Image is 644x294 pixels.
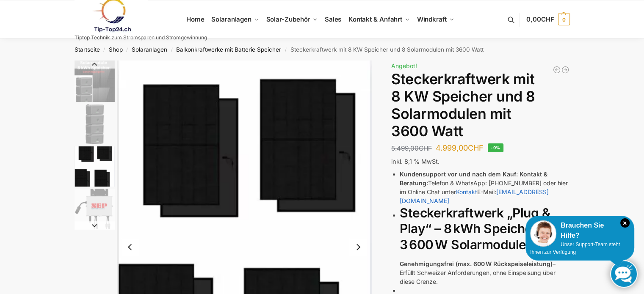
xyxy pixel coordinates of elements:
span: / [281,47,290,53]
strong: Kundensupport vor und nach dem Kauf: [400,170,518,178]
span: / [123,47,132,53]
span: Sales [325,15,342,23]
strong: Kontakt & Beratung: [400,170,547,187]
span: CHF [468,143,484,152]
span: CHF [541,15,554,23]
a: Flexible Solarpanels (2×120 W) & SolarLaderegler [553,66,561,74]
button: Next slide [75,221,115,230]
a: Solar-Zubehör [263,0,321,38]
img: Balkonkraftwerk mit 3600 Watt [75,104,115,144]
span: CHF [419,144,432,152]
span: / [100,47,109,53]
a: Kontakt & Anfahrt [345,0,413,38]
img: 6 Module bificiaL [75,146,115,187]
li: 4 / 4 [72,187,115,230]
h1: Steckerkraftwerk mit 8 KW Speicher und 8 Solarmodulen mit 3600 Watt [391,71,569,140]
a: [EMAIL_ADDRESS][DOMAIN_NAME] [400,188,549,204]
li: 2 / 4 [72,103,115,145]
a: 0,00CHF 0 [526,7,569,32]
nav: Breadcrumb [59,38,585,60]
button: Previous slide [121,238,139,256]
img: Customer service [530,220,556,247]
span: Unser Support-Team steht Ihnen zur Verfügung [530,242,620,255]
a: Solaranlagen [208,0,263,38]
p: Tiptop Technik zum Stromsparen und Stromgewinnung [75,35,207,40]
a: Balkonkraftwerke mit Batterie Speicher [176,46,281,53]
li: 3 / 4 [72,145,115,187]
span: Kontakt & Anfahrt [348,15,402,23]
h2: Steckerkraftwerk „Plug & Play“ – 8 kWh Speicher, 3 600 W Solarmodule [400,205,569,253]
bdi: 4.999,00 [436,143,484,152]
img: NEP_800 [75,189,115,229]
a: Kontakt [456,188,477,195]
img: 8kw-3600-watt-Collage.jpg [75,60,115,102]
span: 0,00 [526,15,554,23]
a: Startseite [75,46,100,53]
strong: Genehmigungsfrei (max. 600 W Rückspeiseleistung) [400,260,553,267]
span: Solar-Zubehör [266,15,310,23]
p: – Erfüllt Schweizer Anforderungen, ohne Einspeisung über diese Grenze. [400,259,569,286]
a: Sales [321,0,345,38]
button: Next slide [349,238,367,256]
i: Schließen [620,218,630,228]
a: Solaranlagen [132,46,167,53]
li: Telefon & WhatsApp: [PHONE_NUMBER] oder hier im Online Chat unter E-Mail: [400,170,569,205]
span: Angebot! [391,62,417,69]
bdi: 5.499,00 [391,144,432,152]
span: Windkraft [417,15,447,23]
div: Brauchen Sie Hilfe? [530,220,630,241]
a: Shop [109,46,123,53]
button: Previous slide [75,60,115,69]
span: inkl. 8,1 % MwSt. [391,158,439,165]
span: -9% [488,143,503,152]
a: Windkraft [413,0,458,38]
li: 1 / 4 [72,60,115,103]
span: / [167,47,176,53]
a: 900/600 mit 2,2 KwH Marstek Speicher [561,66,569,74]
span: Solaranlagen [211,15,252,23]
span: 0 [558,14,570,25]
